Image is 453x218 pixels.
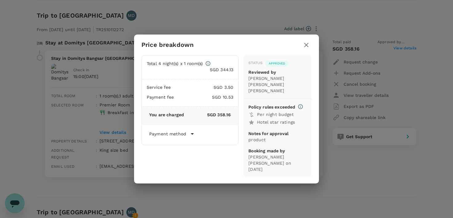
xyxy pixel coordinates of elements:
[248,137,307,143] p: product
[248,104,295,110] p: Policy rules exceeded
[147,84,171,90] p: Service fee
[248,69,307,75] p: Reviewed by
[248,60,263,66] div: Status
[265,61,289,66] span: Approved
[149,112,184,118] p: You are charged
[248,148,307,154] p: Booking made by
[147,60,203,67] p: Total 4 night(s) x 1 room(s)
[171,84,234,90] p: SGD 3.50
[147,67,233,73] p: SGD 344.13
[257,119,307,125] p: Hotel star ratings
[248,130,307,137] p: Notes for approval
[257,111,307,117] p: Per night budget
[141,40,194,50] h6: Price breakdown
[149,131,186,137] p: Payment method
[248,75,307,94] p: [PERSON_NAME] [PERSON_NAME] [PERSON_NAME]
[184,112,231,118] p: SGD 358.16
[147,94,174,100] p: Payment fee
[174,94,234,100] p: SGD 10.53
[248,154,307,172] p: [PERSON_NAME] [PERSON_NAME] on [DATE]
